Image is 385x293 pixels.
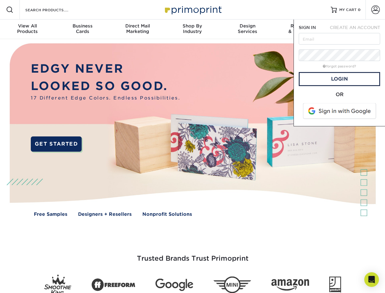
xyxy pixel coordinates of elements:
div: & Templates [275,23,330,34]
p: EDGY NEVER [31,60,180,78]
a: Shop ByIndustry [165,20,220,39]
a: Free Samples [34,211,67,218]
a: BusinessCards [55,20,110,39]
a: Nonprofit Solutions [142,211,192,218]
input: SEARCH PRODUCTS..... [25,6,84,13]
span: Resources [275,23,330,29]
p: LOOKED SO GOOD. [31,78,180,95]
img: Google [155,279,193,291]
span: MY CART [339,7,357,13]
iframe: Google Customer Reviews [2,274,52,291]
input: Email [299,33,380,45]
div: Industry [165,23,220,34]
img: Goodwill [329,277,341,293]
a: DesignServices [220,20,275,39]
div: Open Intercom Messenger [364,272,379,287]
a: GET STARTED [31,136,82,152]
span: Design [220,23,275,29]
a: Login [299,72,380,86]
a: Designers + Resellers [78,211,132,218]
span: Business [55,23,110,29]
h3: Trusted Brands Trust Primoprint [14,240,371,270]
div: Marketing [110,23,165,34]
span: SIGN IN [299,25,316,30]
img: Primoprint [162,3,223,16]
a: Direct MailMarketing [110,20,165,39]
div: Cards [55,23,110,34]
span: 17 Different Edge Colors. Endless Possibilities. [31,95,180,102]
a: Resources& Templates [275,20,330,39]
img: Amazon [271,279,309,291]
span: 0 [358,8,361,12]
span: CREATE AN ACCOUNT [330,25,380,30]
span: Direct Mail [110,23,165,29]
div: Services [220,23,275,34]
span: Shop By [165,23,220,29]
div: OR [299,91,380,98]
a: forgot password? [323,64,356,68]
